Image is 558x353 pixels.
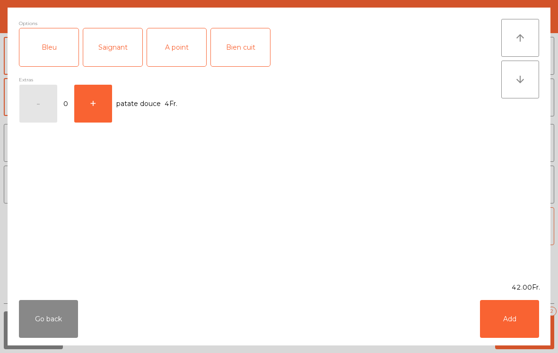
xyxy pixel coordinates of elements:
button: Add [480,300,539,338]
span: 0 [58,97,73,110]
span: Options [19,19,37,28]
div: A point [147,28,206,66]
button: + [74,85,112,123]
div: Extras [19,75,501,84]
div: Bleu [19,28,78,66]
div: 42.00Fr. [8,282,550,292]
i: arrow_upward [514,32,526,44]
button: arrow_downward [501,61,539,98]
span: 4Fr. [165,97,177,110]
span: patate douce [116,97,161,110]
i: arrow_downward [514,74,526,85]
button: arrow_upward [501,19,539,57]
div: Bien cuit [211,28,270,66]
div: Saignant [83,28,142,66]
button: Go back [19,300,78,338]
